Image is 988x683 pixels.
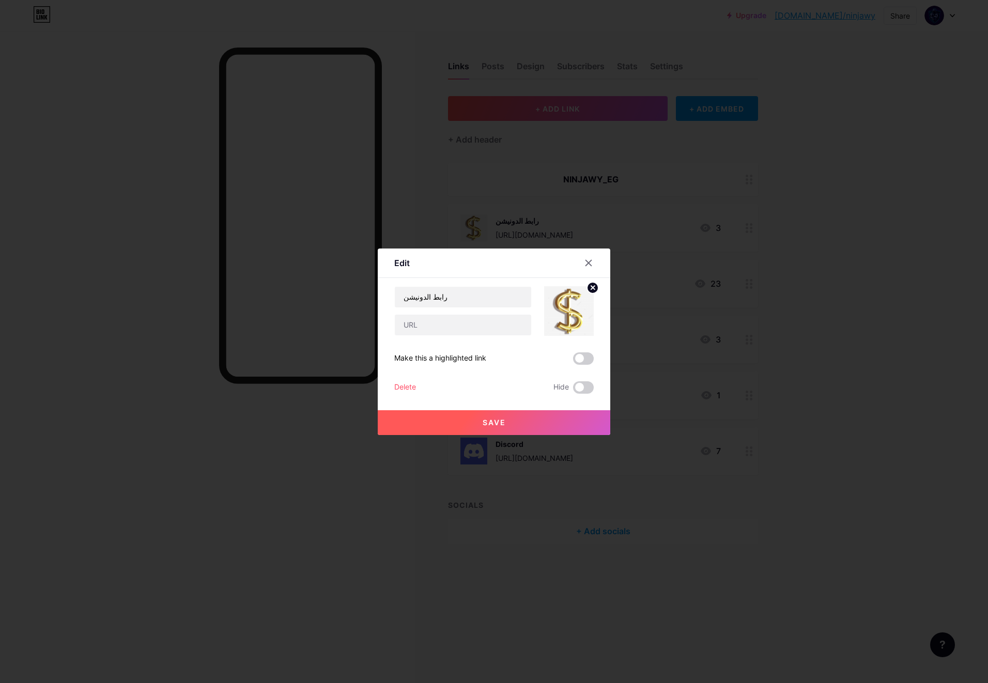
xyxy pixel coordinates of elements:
[394,381,416,394] div: Delete
[394,352,486,365] div: Make this a highlighted link
[544,286,594,336] img: link_thumbnail
[553,381,569,394] span: Hide
[395,287,531,307] input: Title
[394,257,410,269] div: Edit
[378,410,610,435] button: Save
[395,315,531,335] input: URL
[483,418,506,427] span: Save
